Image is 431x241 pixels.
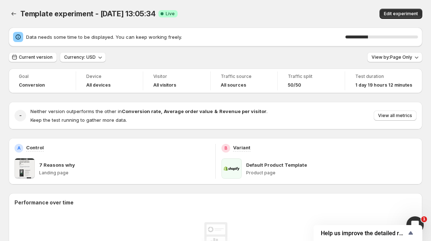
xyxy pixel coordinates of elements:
[214,108,218,114] strong: &
[86,82,111,88] h4: All devices
[161,108,162,114] strong: ,
[372,54,412,60] span: View by: Page Only
[9,52,57,62] button: Current version
[421,216,427,222] span: 1
[14,158,35,179] img: 7 Reasons why
[219,108,266,114] strong: Revenue per visitor
[221,73,268,89] a: Traffic sourceAll sources
[221,158,242,179] img: Default Product Template
[19,82,45,88] span: Conversion
[17,145,21,151] h2: A
[64,54,96,60] span: Currency: USD
[355,74,412,79] span: Test duration
[26,33,345,41] span: Data needs some time to be displayed. You can keep working freely.
[60,52,106,62] button: Currency: USD
[374,111,417,121] button: View all metrics
[122,108,161,114] strong: Conversion rate
[246,161,307,169] p: Default Product Template
[9,9,19,19] button: Back
[164,108,213,114] strong: Average order value
[39,170,210,176] p: Landing page
[380,9,422,19] button: Edit experiment
[384,11,418,17] span: Edit experiment
[355,82,412,88] span: 1 day 19 hours 12 minutes
[153,82,176,88] h4: All visitors
[288,82,301,88] span: 50/50
[321,230,406,237] span: Help us improve the detailed report for A/B campaigns
[233,144,250,151] p: Variant
[86,73,133,89] a: DeviceAll devices
[355,73,412,89] a: Test duration1 day 19 hours 12 minutes
[288,73,335,89] a: Traffic split50/50
[288,74,335,79] span: Traffic split
[20,9,156,18] span: Template experiment - [DATE] 13:05:34
[246,170,417,176] p: Product page
[26,144,44,151] p: Control
[14,199,417,206] h2: Performance over time
[19,54,53,60] span: Current version
[166,11,175,17] span: Live
[406,216,424,234] iframe: Intercom live chat
[153,74,200,79] span: Visitor
[221,74,268,79] span: Traffic source
[30,117,127,123] span: Keep the test running to gather more data.
[39,161,75,169] p: 7 Reasons why
[86,74,133,79] span: Device
[19,112,22,119] h2: -
[224,145,227,151] h2: B
[19,74,66,79] span: Goal
[378,113,412,119] span: View all metrics
[221,82,246,88] h4: All sources
[153,73,200,89] a: VisitorAll visitors
[321,229,415,237] button: Show survey - Help us improve the detailed report for A/B campaigns
[30,108,268,114] span: Neither version outperforms the other in .
[367,52,422,62] button: View by:Page Only
[19,73,66,89] a: GoalConversion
